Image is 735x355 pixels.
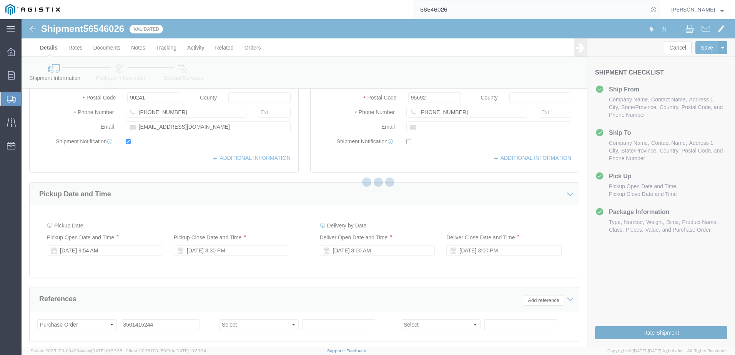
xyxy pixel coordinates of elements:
[607,348,726,354] span: Copyright © [DATE]-[DATE] Agistix Inc., All Rights Reserved
[671,5,724,14] button: [PERSON_NAME]
[671,5,715,14] span: DANIEL BERNAL
[414,0,648,19] input: Search for shipment number, reference number
[175,348,206,353] span: [DATE] 10:23:34
[126,348,206,353] span: Client: 2025.17.0-159f9de
[327,348,346,353] a: Support
[5,4,60,15] img: logo
[91,348,122,353] span: [DATE] 10:32:38
[346,348,366,353] a: Feedback
[31,348,122,353] span: Server: 2025.17.0-1194904eeae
